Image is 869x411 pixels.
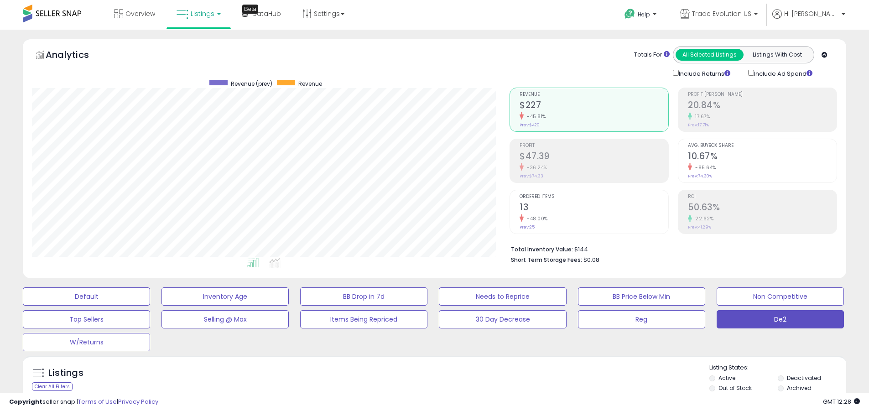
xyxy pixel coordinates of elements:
span: Profit [PERSON_NAME] [688,92,837,97]
h5: Listings [48,367,83,380]
span: Hi [PERSON_NAME] [784,9,839,18]
button: Default [23,287,150,306]
div: Totals For [634,51,670,59]
a: Terms of Use [78,397,117,406]
button: BB Price Below Min [578,287,705,306]
button: Inventory Age [161,287,289,306]
button: All Selected Listings [676,49,744,61]
button: Items Being Repriced [300,310,427,328]
h2: $47.39 [520,151,668,163]
a: Help [617,1,666,30]
strong: Copyright [9,397,42,406]
span: Revenue (prev) [231,80,272,88]
span: Help [638,10,650,18]
li: $144 [511,243,830,254]
button: Non Competitive [717,287,844,306]
small: -85.64% [692,164,716,171]
small: Prev: 41.29% [688,224,711,230]
span: Revenue [520,92,668,97]
a: Hi [PERSON_NAME] [772,9,845,30]
small: -45.81% [524,113,546,120]
h2: 10.67% [688,151,837,163]
label: Deactivated [787,374,821,382]
small: Prev: 25 [520,224,535,230]
div: Include Returns [666,68,741,78]
i: Get Help [624,8,635,20]
b: Short Term Storage Fees: [511,256,582,264]
p: Listing States: [709,364,846,372]
button: Top Sellers [23,310,150,328]
small: Prev: $74.33 [520,173,543,179]
span: 2025-10-8 12:28 GMT [823,397,860,406]
small: -48.00% [524,215,548,222]
button: Needs to Reprice [439,287,566,306]
span: $0.08 [583,255,599,264]
button: Selling @ Max [161,310,289,328]
a: Privacy Policy [118,397,158,406]
b: Total Inventory Value: [511,245,573,253]
h2: 20.84% [688,100,837,112]
button: Reg [578,310,705,328]
small: Prev: 17.71% [688,122,709,128]
label: Out of Stock [718,384,752,392]
span: Overview [125,9,155,18]
span: DataHub [252,9,281,18]
span: ROI [688,194,837,199]
button: 30 Day Decrease [439,310,566,328]
h5: Analytics [46,48,107,63]
div: Tooltip anchor [242,5,258,14]
span: Profit [520,143,668,148]
small: 17.67% [692,113,710,120]
label: Active [718,374,735,382]
h2: $227 [520,100,668,112]
div: Clear All Filters [32,382,73,391]
small: Prev: $420 [520,122,540,128]
label: Archived [787,384,812,392]
button: Listings With Cost [743,49,811,61]
small: 22.62% [692,215,713,222]
h2: 50.63% [688,202,837,214]
span: Ordered Items [520,194,668,199]
div: Include Ad Spend [741,68,827,78]
div: seller snap | | [9,398,158,406]
span: Revenue [298,80,322,88]
span: Avg. Buybox Share [688,143,837,148]
button: W/Returns [23,333,150,351]
h2: 13 [520,202,668,214]
span: Trade Evolution US [692,9,751,18]
span: Listings [191,9,214,18]
button: De2 [717,310,844,328]
button: BB Drop in 7d [300,287,427,306]
small: -36.24% [524,164,547,171]
small: Prev: 74.30% [688,173,712,179]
